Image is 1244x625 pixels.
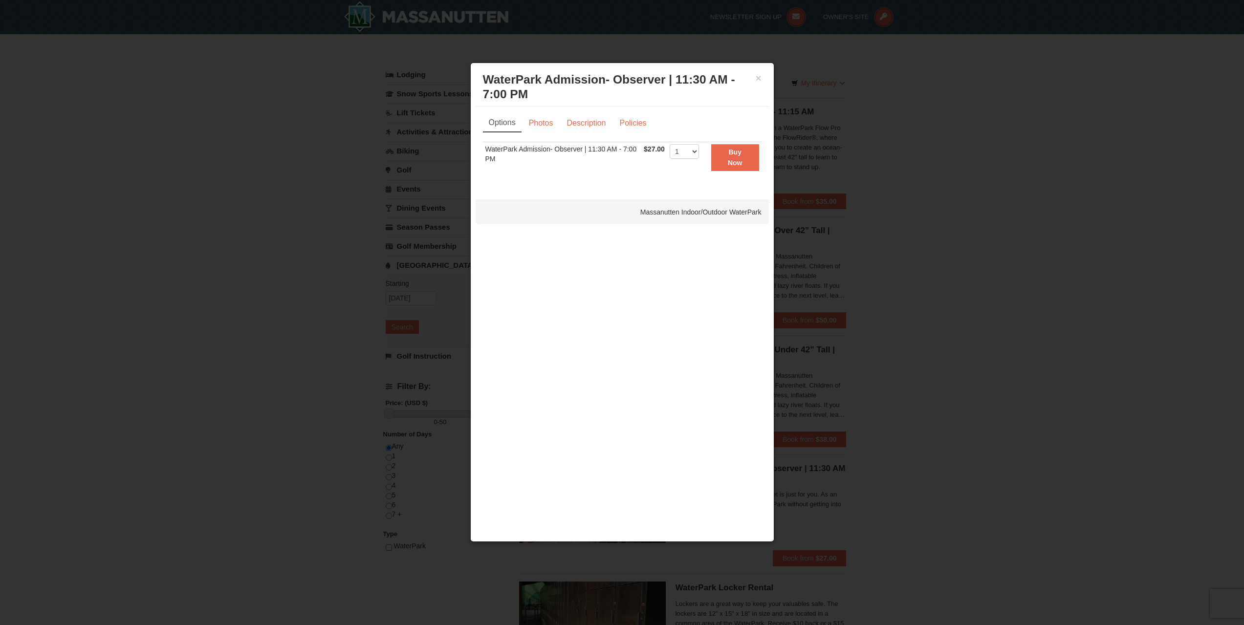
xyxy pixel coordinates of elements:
strong: Buy Now [728,148,742,167]
span: $27.00 [644,145,665,153]
button: × [756,73,762,83]
div: Massanutten Indoor/Outdoor WaterPark [476,200,769,224]
a: Options [483,114,522,132]
td: WaterPark Admission- Observer | 11:30 AM - 7:00 PM [483,142,642,172]
h3: WaterPark Admission- Observer | 11:30 AM - 7:00 PM [483,72,762,102]
a: Policies [613,114,653,132]
button: Buy Now [711,144,759,171]
a: Description [560,114,612,132]
a: Photos [523,114,560,132]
